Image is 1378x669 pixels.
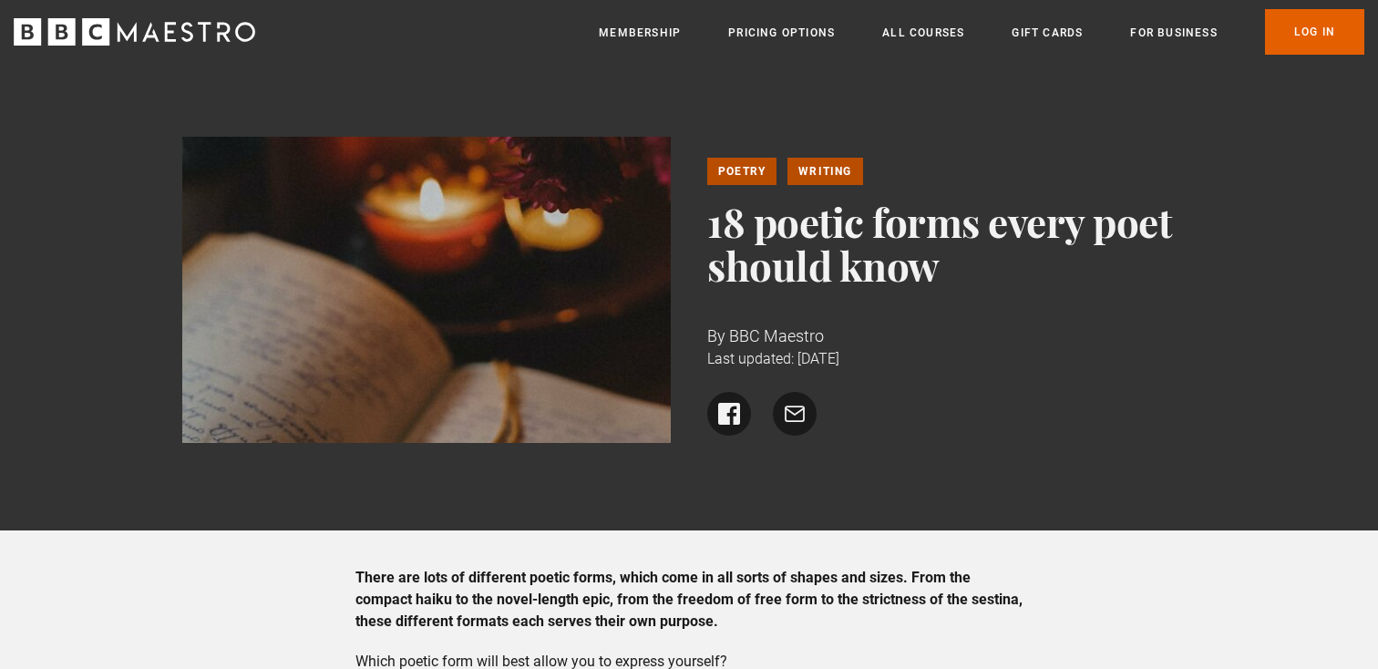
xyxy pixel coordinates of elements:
a: Poetry [707,158,776,185]
a: For business [1130,24,1217,42]
nav: Primary [599,9,1364,55]
a: Membership [599,24,681,42]
a: Writing [787,158,862,185]
time: Last updated: [DATE] [707,350,839,367]
a: Pricing Options [728,24,835,42]
strong: There are lots of different poetic forms, which come in all sorts of shapes and sizes. From the c... [355,569,1023,630]
svg: BBC Maestro [14,18,255,46]
span: By [707,326,725,345]
span: BBC Maestro [729,326,824,345]
a: Log In [1265,9,1364,55]
h1: 18 poetic forms every poet should know [707,200,1197,287]
a: All Courses [882,24,964,42]
a: Gift Cards [1012,24,1083,42]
